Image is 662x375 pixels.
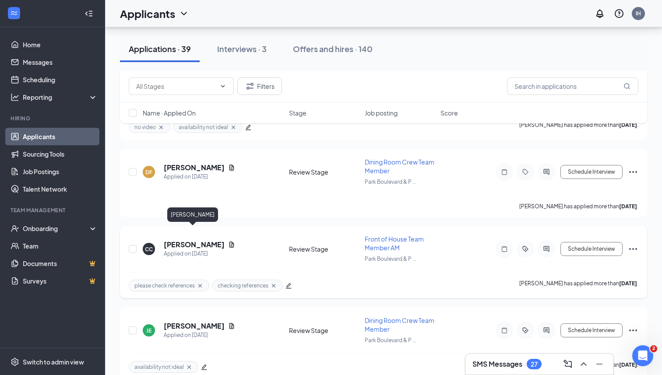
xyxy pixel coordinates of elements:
[614,8,624,19] svg: QuestionInfo
[23,93,98,102] div: Reporting
[519,280,638,291] p: [PERSON_NAME] has applied more than .
[129,43,191,54] div: Applications · 39
[520,168,531,175] svg: Tag
[164,321,225,331] h5: [PERSON_NAME]
[23,53,98,71] a: Messages
[365,109,398,117] span: Job posting
[561,357,575,371] button: ComposeMessage
[164,163,225,172] h5: [PERSON_NAME]
[164,249,235,258] div: Applied on [DATE]
[520,245,531,252] svg: ActiveTag
[578,359,589,369] svg: ChevronUp
[619,203,637,210] b: [DATE]
[531,361,538,368] div: 27
[228,241,235,248] svg: Document
[186,364,193,371] svg: Cross
[619,361,637,368] b: [DATE]
[164,240,225,249] h5: [PERSON_NAME]
[11,357,19,366] svg: Settings
[592,357,606,371] button: Minimize
[228,322,235,329] svg: Document
[440,109,458,117] span: Score
[365,158,434,175] span: Dining Room Crew Team Member
[167,207,218,222] div: [PERSON_NAME]
[164,172,235,181] div: Applied on [DATE]
[23,145,98,163] a: Sourcing Tools
[636,10,641,17] div: IH
[499,168,510,175] svg: Note
[23,237,98,255] a: Team
[507,77,638,95] input: Search in applications
[595,8,605,19] svg: Notifications
[289,109,306,117] span: Stage
[218,282,268,289] span: checking references
[179,8,189,19] svg: ChevronDown
[217,43,267,54] div: Interviews · 3
[23,128,98,145] a: Applicants
[23,163,98,180] a: Job Postings
[164,331,235,340] div: Applied on [DATE]
[365,316,434,333] span: Dining Room Crew Team Member
[594,359,605,369] svg: Minimize
[632,345,653,366] iframe: Intercom live chat
[270,282,277,289] svg: Cross
[293,43,373,54] div: Offers and hires · 140
[285,283,292,289] span: edit
[560,165,623,179] button: Schedule Interview
[289,326,359,335] div: Review Stage
[541,168,552,175] svg: ActiveChat
[541,327,552,334] svg: ActiveChat
[628,325,638,336] svg: Ellipses
[499,245,510,252] svg: Note
[143,109,196,117] span: Name · Applied On
[560,242,623,256] button: Schedule Interview
[197,282,204,289] svg: Cross
[628,244,638,254] svg: Ellipses
[560,323,623,337] button: Schedule Interview
[541,245,552,252] svg: ActiveChat
[11,207,96,214] div: Team Management
[619,280,637,287] b: [DATE]
[365,337,416,343] span: Park Boulevard & P ...
[11,115,96,122] div: Hiring
[134,363,184,371] span: availability not ideal
[23,71,98,88] a: Scheduling
[623,83,630,90] svg: MagnifyingGlass
[650,345,657,352] span: 2
[11,93,19,102] svg: Analysis
[85,9,93,18] svg: Collapse
[237,77,282,95] button: Filter Filters
[365,256,416,262] span: Park Boulevard & P ...
[289,168,359,176] div: Review Stage
[23,180,98,198] a: Talent Network
[136,81,216,91] input: All Stages
[23,357,84,366] div: Switch to admin view
[145,168,152,176] div: DF
[23,272,98,290] a: SurveysCrown
[219,83,226,90] svg: ChevronDown
[10,9,18,18] svg: WorkstreamLogo
[120,6,175,21] h1: Applicants
[365,235,424,252] span: Front of House Team Member AM
[146,327,151,334] div: JE
[228,164,235,171] svg: Document
[577,357,591,371] button: ChevronUp
[289,245,359,253] div: Review Stage
[134,282,195,289] span: please check references
[23,255,98,272] a: DocumentsCrown
[499,327,510,334] svg: Note
[520,327,531,334] svg: ActiveTag
[245,81,255,91] svg: Filter
[11,224,19,233] svg: UserCheck
[519,203,638,210] p: [PERSON_NAME] has applied more than .
[472,359,522,369] h3: SMS Messages
[201,364,207,370] span: edit
[145,245,153,253] div: CC
[23,224,90,233] div: Onboarding
[563,359,573,369] svg: ComposeMessage
[628,167,638,177] svg: Ellipses
[23,36,98,53] a: Home
[365,179,416,185] span: Park Boulevard & P ...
